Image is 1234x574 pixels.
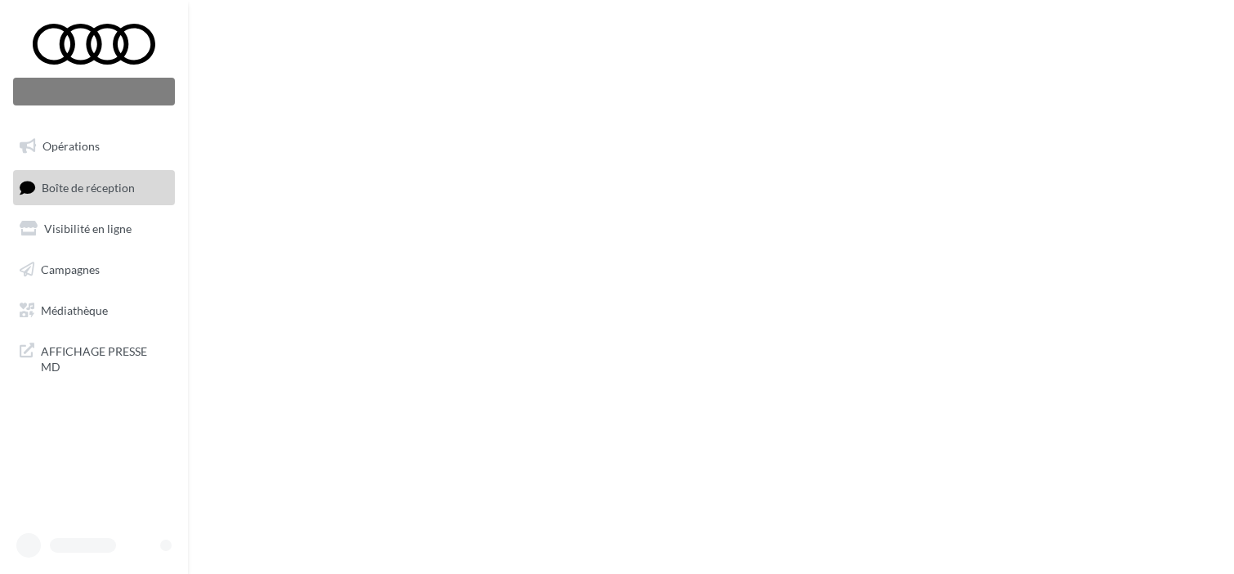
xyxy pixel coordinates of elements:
[44,222,132,235] span: Visibilité en ligne
[41,303,108,316] span: Médiathèque
[13,78,175,105] div: Nouvelle campagne
[41,262,100,276] span: Campagnes
[42,139,100,153] span: Opérations
[10,212,178,246] a: Visibilité en ligne
[10,334,178,382] a: AFFICHAGE PRESSE MD
[41,340,168,375] span: AFFICHAGE PRESSE MD
[10,129,178,164] a: Opérations
[10,170,178,205] a: Boîte de réception
[10,294,178,328] a: Médiathèque
[10,253,178,287] a: Campagnes
[42,180,135,194] span: Boîte de réception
